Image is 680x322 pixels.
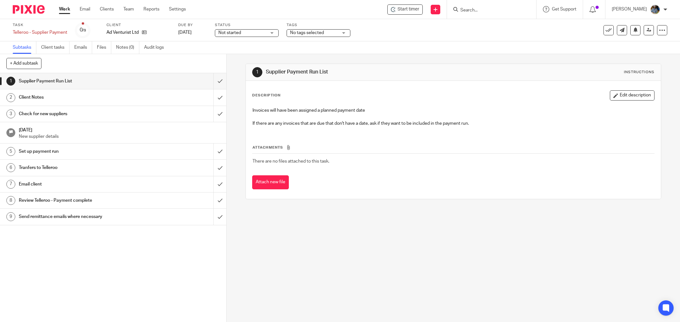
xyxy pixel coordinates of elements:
span: Not started [218,31,241,35]
h1: Review Telleroo - Payment complete [19,196,144,205]
div: 1 [252,67,262,77]
div: 9 [6,212,15,221]
a: Clients [100,6,114,12]
h1: Set up payment run [19,147,144,156]
h1: Send remittance emails where necessary [19,212,144,221]
span: No tags selected [290,31,324,35]
img: Pixie [13,5,45,14]
span: There are no files attached to this task. [252,159,329,164]
span: Get Support [552,7,576,11]
a: Settings [169,6,186,12]
h1: Supplier Payment Run List [19,76,144,86]
label: Task [13,23,67,28]
div: 3 [6,109,15,118]
p: If there are any invoices that are due that don't have a date, ask if they want to be included in... [252,120,654,127]
small: /9 [83,29,86,32]
h1: Email client [19,179,144,189]
a: Work [59,6,70,12]
div: 6 [6,163,15,172]
button: Edit description [610,90,654,101]
a: Reports [143,6,159,12]
label: Tags [287,23,350,28]
p: Invoices will have been assigned a planned payment date [252,107,654,114]
div: Instructions [624,70,654,75]
div: 2 [6,93,15,102]
h1: [DATE] [19,125,220,133]
div: Ad Venturist Ltd - Telleroo - Supplier Payment [387,4,423,15]
span: Start timer [398,6,419,13]
div: 7 [6,180,15,189]
a: Team [123,6,134,12]
a: Email [80,6,90,12]
input: Search [460,8,517,13]
div: 1 [6,77,15,86]
div: 0 [80,26,86,34]
h1: Client Notes [19,93,144,102]
p: Ad Venturist Ltd [106,29,139,36]
a: Client tasks [41,41,69,54]
label: Due by [178,23,207,28]
div: 8 [6,196,15,205]
button: + Add subtask [6,58,41,69]
a: Notes (0) [116,41,139,54]
p: [PERSON_NAME] [612,6,647,12]
a: Subtasks [13,41,36,54]
span: Attachments [252,146,283,149]
div: 5 [6,147,15,156]
h1: Supplier Payment Run List [266,69,467,75]
h1: Tranfers to Telleroo [19,163,144,172]
span: [DATE] [178,30,192,35]
p: New supplier details [19,133,220,140]
p: Description [252,93,281,98]
a: Emails [74,41,92,54]
button: Attach new file [252,175,289,190]
label: Client [106,23,170,28]
a: Files [97,41,111,54]
a: Audit logs [144,41,169,54]
h1: Check for new suppliers [19,109,144,119]
img: Jaskaran%20Singh.jpeg [650,4,660,15]
div: Telleroo - Supplier Payment [13,29,67,36]
label: Status [215,23,279,28]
